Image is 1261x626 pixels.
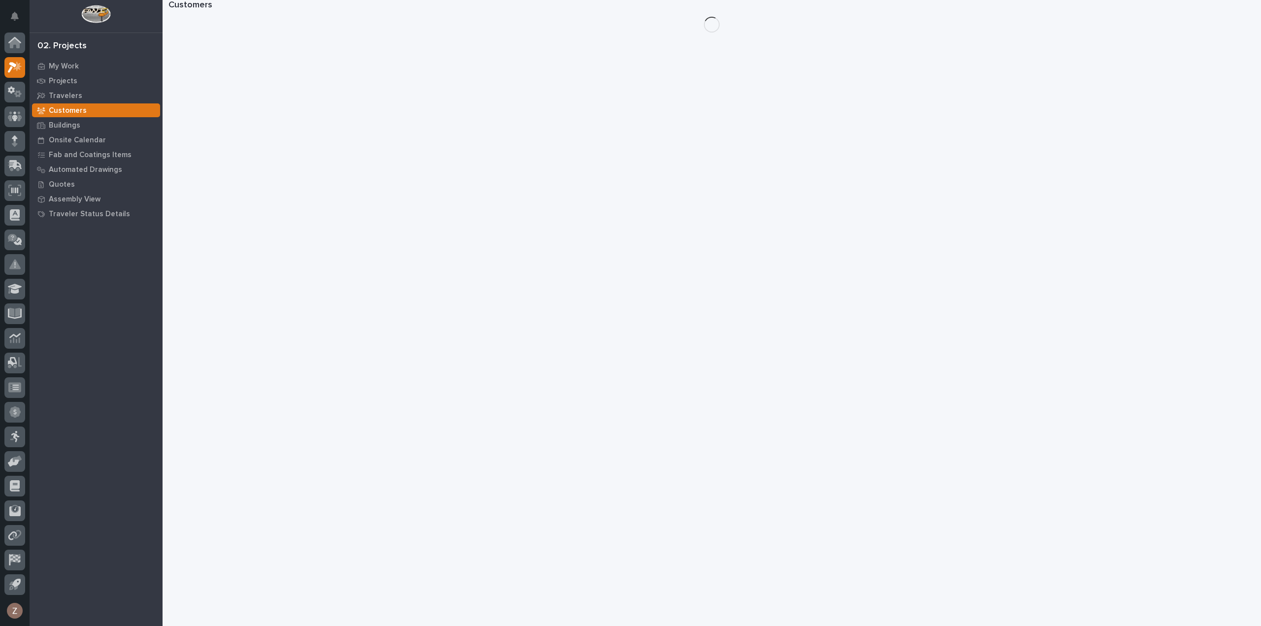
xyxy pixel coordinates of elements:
a: Customers [30,103,163,118]
a: Projects [30,73,163,88]
div: 02. Projects [37,41,87,52]
a: Travelers [30,88,163,103]
p: Traveler Status Details [49,210,130,219]
p: Assembly View [49,195,100,204]
a: Quotes [30,177,163,192]
a: Assembly View [30,192,163,206]
p: Travelers [49,92,82,100]
button: users-avatar [4,600,25,621]
p: Buildings [49,121,80,130]
p: Onsite Calendar [49,136,106,145]
button: Notifications [4,6,25,27]
a: Fab and Coatings Items [30,147,163,162]
a: Buildings [30,118,163,132]
p: My Work [49,62,79,71]
p: Automated Drawings [49,165,122,174]
p: Fab and Coatings Items [49,151,132,160]
p: Customers [49,106,87,115]
a: Traveler Status Details [30,206,163,221]
a: Onsite Calendar [30,132,163,147]
p: Quotes [49,180,75,189]
div: Notifications [12,12,25,28]
p: Projects [49,77,77,86]
img: Workspace Logo [81,5,110,23]
a: My Work [30,59,163,73]
a: Automated Drawings [30,162,163,177]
